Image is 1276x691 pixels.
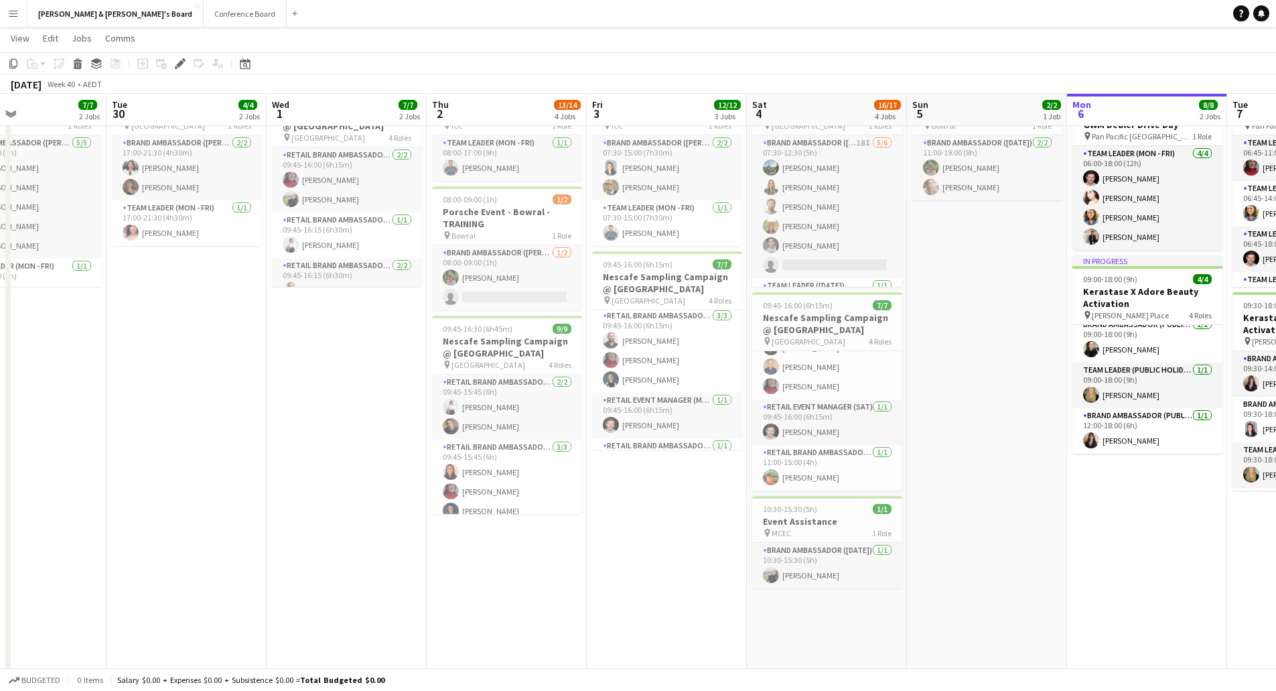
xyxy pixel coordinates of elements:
app-card-role: Team Leader (Mon - Fri)4/406:00-18:00 (12h)[PERSON_NAME][PERSON_NAME][PERSON_NAME][PERSON_NAME] [1072,146,1222,250]
span: 5 [910,106,928,121]
app-card-role: RETAIL Brand Ambassador ([DATE])1/111:00-15:00 (4h)[PERSON_NAME] [752,445,902,491]
span: Total Budgeted $0.00 [300,675,384,685]
span: 16/17 [874,100,901,110]
app-card-role: Brand Ambassador (Public Holiday)1/112:00-18:00 (6h)[PERSON_NAME] [1072,408,1222,454]
div: 4 Jobs [555,111,580,121]
span: 08:00-09:00 (1h) [443,194,497,204]
span: Pan Pacific [GEOGRAPHIC_DATA] [1092,131,1192,141]
button: Conference Board [204,1,287,27]
span: 0 items [74,675,106,685]
button: Budgeted [7,673,62,688]
span: 09:00-18:00 (9h) [1083,274,1137,284]
app-card-role: Brand Ambassador ([PERSON_NAME])2/217:00-21:30 (4h30m)[PERSON_NAME][PERSON_NAME] [112,135,262,200]
app-job-card: 08:00-09:00 (1h)1/2Porsche Event - Bowral - TRAINING Bowral1 RoleBrand Ambassador ([PERSON_NAME])... [432,186,582,310]
app-job-card: 09:45-16:30 (6h45m)9/9Nescafe Sampling Campaign @ [GEOGRAPHIC_DATA] [GEOGRAPHIC_DATA]4 RolesRETAI... [432,316,582,514]
span: 09:45-16:00 (6h15m) [603,259,672,269]
span: [GEOGRAPHIC_DATA] [612,296,685,306]
div: 3 Jobs [715,111,740,121]
a: Comms [100,29,141,47]
span: 7/7 [399,100,417,110]
h3: Nescafe Sampling Campaign @ [GEOGRAPHIC_DATA] [752,312,902,336]
span: 4 [750,106,767,121]
span: Jobs [72,32,92,44]
span: 30 [110,106,127,121]
span: Bowral [451,231,476,241]
h3: Nescafe Sampling Campaign @ [GEOGRAPHIC_DATA] [432,335,582,359]
app-card-role: RETAIL Brand Ambassador (Mon - Fri)3/309:45-15:45 (6h)[PERSON_NAME][PERSON_NAME][PERSON_NAME] [432,440,582,524]
span: Comms [105,32,135,44]
app-card-role: RETAIL Brand Ambassador (Mon - Fri)2/209:45-15:45 (6h)[PERSON_NAME][PERSON_NAME] [432,375,582,440]
span: Thu [432,99,449,111]
span: 7/7 [713,259,731,269]
span: Edit [43,32,58,44]
span: 4 Roles [388,133,411,143]
span: 7 [1230,106,1248,121]
div: 2 Jobs [79,111,100,121]
span: 3 [590,106,603,121]
span: 8/8 [1199,100,1218,110]
h3: Kerastase X Adore Beauty Activation [1072,286,1222,310]
span: 09:45-16:00 (6h15m) [763,300,833,310]
app-card-role: Team Leader ([DATE])1/1 [752,278,902,324]
app-card-role: Team Leader (Public Holiday)1/109:00-18:00 (9h)[PERSON_NAME] [1072,363,1222,408]
span: 13/14 [554,100,581,110]
app-card-role: RETAIL Brand Ambassador (Mon - Fri)2/209:45-16:15 (6h30m)[PERSON_NAME] [272,258,422,323]
app-job-card: 07:30-15:00 (7h30m)3/3IAC Conference ICC2 RolesBrand Ambassador ([PERSON_NAME])2/207:30-15:00 (7h... [592,88,742,246]
span: Sun [912,99,928,111]
span: 6 [1070,106,1091,121]
span: [GEOGRAPHIC_DATA] [772,336,845,347]
app-card-role: Brand Ambassador ([DATE])1/110:30-15:30 (5h)[PERSON_NAME] [752,543,902,588]
span: Fri [592,99,603,111]
div: 1 Job [1043,111,1060,121]
span: Mon [1072,99,1091,111]
span: Wed [272,99,289,111]
span: 4/4 [238,100,257,110]
app-job-card: 07:30-12:30 (5h)6/7Monster Jam Activation [GEOGRAPHIC_DATA]2 RolesBrand Ambassador ([DATE])18I5/6... [752,88,902,287]
div: 4 Jobs [875,111,900,121]
app-card-role: Team Leader (Mon - Fri)1/107:30-15:00 (7h30m)[PERSON_NAME] [592,200,742,246]
span: Tue [112,99,127,111]
h3: Event Assistance [752,515,902,527]
span: 2 [430,106,449,121]
h3: Nescafe Sampling Campaign @ [GEOGRAPHIC_DATA] [592,271,742,295]
app-card-role: Team Leader (Mon - Fri)1/108:00-17:00 (9h)[PERSON_NAME] [432,135,582,181]
span: 1 [270,106,289,121]
app-card-role: RETAIL Brand Ambassador (Mon - Fri)1/1 [592,438,742,484]
div: AEDT [83,79,102,89]
app-job-card: 09:45-16:00 (6h15m)7/7Nescafe Sampling Campaign @ [GEOGRAPHIC_DATA] [GEOGRAPHIC_DATA]4 RolesRETAI... [592,251,742,450]
span: Sat [752,99,767,111]
div: 11:00-19:00 (8h)2/2Porsche Event - Bowral Bowral1 RoleBrand Ambassador ([DATE])2/211:00-19:00 (8h... [912,88,1062,200]
span: [GEOGRAPHIC_DATA] [451,360,525,370]
span: [PERSON_NAME] Place [1092,310,1169,320]
div: In progress09:00-18:00 (9h)4/4Kerastase X Adore Beauty Activation [PERSON_NAME] Place4 RolesBrand... [1072,255,1222,454]
app-card-role: RETAIL Brand Ambassador (Mon - Fri)1/109:45-16:15 (6h30m)[PERSON_NAME] [272,212,422,258]
app-job-card: In progress06:00-18:00 (12h)4/4GWM Dealer Drive Day Pan Pacific [GEOGRAPHIC_DATA]1 RoleTeam Leade... [1072,88,1222,250]
span: 1 Role [872,528,892,538]
span: 4/4 [1193,274,1212,284]
a: View [5,29,35,47]
span: View [11,32,29,44]
app-card-role: Team Leader (Mon - Fri)1/117:00-21:30 (4h30m)[PERSON_NAME] [112,200,262,246]
span: 10:30-15:30 (5h) [763,504,817,514]
app-job-card: 08:00-17:00 (9h)1/1IAC Conference ICC1 RoleTeam Leader (Mon - Fri)1/108:00-17:00 (9h)[PERSON_NAME] [432,88,582,181]
span: MCEC [772,528,791,538]
button: [PERSON_NAME] & [PERSON_NAME]'s Board [27,1,204,27]
span: 4 Roles [869,336,892,347]
span: 7/7 [78,100,97,110]
app-card-role: Brand Ambassador ([PERSON_NAME])2/207:30-15:00 (7h30m)[PERSON_NAME][PERSON_NAME] [592,135,742,200]
div: Salary $0.00 + Expenses $0.00 + Subsistence $0.00 = [117,675,384,685]
app-job-card: 09:45-16:00 (6h15m)7/7Nescafe Sampling Campaign @ [GEOGRAPHIC_DATA] [GEOGRAPHIC_DATA]4 Roles[PERS... [752,292,902,491]
app-job-card: 17:00-21:30 (4h30m)3/3Logitech Event [GEOGRAPHIC_DATA]2 RolesBrand Ambassador ([PERSON_NAME])2/21... [112,88,262,246]
app-card-role: Brand Ambassador (Public Holiday)1/109:00-18:00 (9h)[PERSON_NAME] [1072,317,1222,363]
span: 2/2 [1042,100,1061,110]
span: 12/12 [714,100,741,110]
app-job-card: 09:45-16:45 (7h)6/6Nescafe Sampling Campaign @ [GEOGRAPHIC_DATA] [GEOGRAPHIC_DATA]4 RolesRETAIL B... [272,88,422,287]
app-card-role: RETAIL Event Manager (Sat)1/109:45-16:00 (6h15m)[PERSON_NAME] [752,399,902,445]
